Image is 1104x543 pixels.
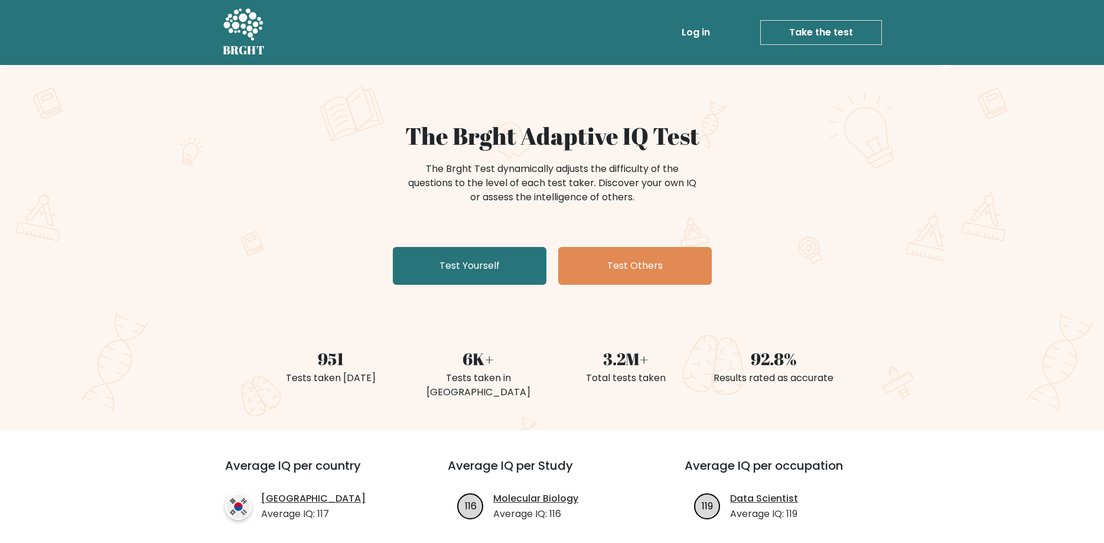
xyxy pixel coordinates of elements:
h1: The Brght Adaptive IQ Test [264,122,841,150]
div: 6K+ [412,346,545,371]
h3: Average IQ per country [225,459,405,487]
div: 951 [264,346,398,371]
a: Molecular Biology [493,492,578,506]
a: [GEOGRAPHIC_DATA] [261,492,366,506]
a: BRGHT [223,5,265,60]
img: country [225,493,252,520]
div: Total tests taken [559,371,693,385]
div: The Brght Test dynamically adjusts the difficulty of the questions to the level of each test take... [405,162,700,204]
h5: BRGHT [223,43,265,57]
a: Log in [677,21,715,44]
a: Data Scientist [730,492,798,506]
div: Tests taken [DATE] [264,371,398,385]
text: 116 [465,499,477,512]
a: Test Yourself [393,247,546,285]
div: 3.2M+ [559,346,693,371]
a: Test Others [558,247,712,285]
p: Average IQ: 116 [493,507,578,521]
div: Tests taken in [GEOGRAPHIC_DATA] [412,371,545,399]
p: Average IQ: 119 [730,507,798,521]
div: Results rated as accurate [707,371,841,385]
text: 119 [702,499,713,512]
div: 92.8% [707,346,841,371]
p: Average IQ: 117 [261,507,366,521]
h3: Average IQ per occupation [685,459,893,487]
a: Take the test [760,20,882,45]
h3: Average IQ per Study [448,459,656,487]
